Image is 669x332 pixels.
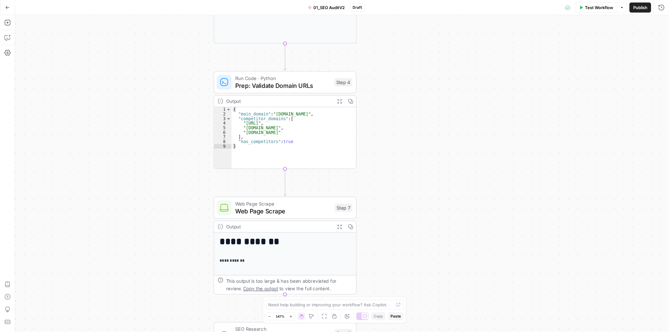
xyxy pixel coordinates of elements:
[214,121,232,126] div: 4
[226,116,231,121] span: Toggle code folding, rows 3 through 7
[284,169,286,196] g: Edge from step_4 to step_7
[214,112,232,116] div: 2
[226,107,231,112] span: Toggle code folding, rows 1 through 9
[235,200,331,207] span: Web Page Scrape
[390,313,401,319] span: Paste
[276,314,285,319] span: 147%
[214,135,232,140] div: 7
[235,74,331,82] span: Run Code · Python
[214,116,232,121] div: 3
[226,223,331,230] div: Output
[284,295,286,321] g: Edge from step_7 to step_3
[585,4,613,11] span: Test Workflow
[235,206,331,216] span: Web Page Scrape
[214,126,232,130] div: 5
[243,286,278,291] span: Copy the output
[284,44,286,70] g: Edge from step_2 to step_4
[214,144,232,149] div: 9
[374,313,383,319] span: Copy
[314,4,345,11] span: 01_SEO AuditV2
[226,277,353,292] div: This output is too large & has been abbreviated for review. to view the full content.
[214,107,232,112] div: 1
[575,3,617,13] button: Test Workflow
[633,4,647,11] span: Publish
[629,3,651,13] button: Publish
[214,130,232,135] div: 6
[235,81,331,90] span: Prep: Validate Domain URLs
[353,5,362,10] span: Draft
[335,204,353,212] div: Step 7
[304,3,349,13] button: 01_SEO AuditV2
[388,312,403,320] button: Paste
[226,98,331,105] div: Output
[371,312,385,320] button: Copy
[214,139,232,144] div: 8
[214,71,357,169] div: Run Code · PythonPrep: Validate Domain URLsStep 4Output{ "main_domain":"[DOMAIN_NAME]", "competit...
[334,78,352,86] div: Step 4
